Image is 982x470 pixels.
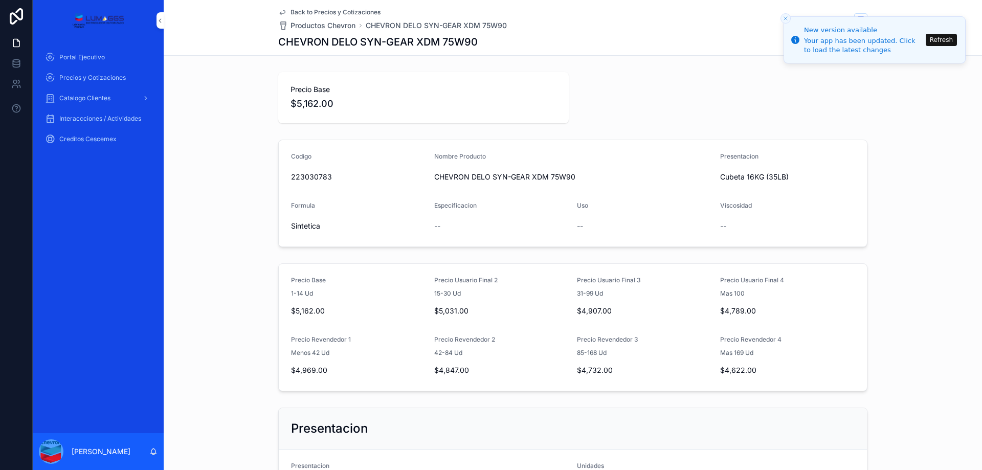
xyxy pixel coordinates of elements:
span: Portal Ejecutivo [59,53,105,61]
div: Your app has been updated. Click to load the latest changes [804,36,923,55]
span: 1-14 Ud [291,289,313,298]
span: CHEVRON DELO SYN-GEAR XDM 75W90 [434,172,712,182]
img: App logo [72,12,124,29]
span: Precio Revendedor 2 [434,335,495,343]
a: Interaccciones / Actividades [39,109,158,128]
a: Creditos Cescemex [39,130,158,148]
a: Productos Chevron [278,20,355,31]
span: Precios y Cotizaciones [59,74,126,82]
span: $4,969.00 [291,365,426,375]
span: 15-30 Ud [434,289,461,298]
span: Precio Usuario Final 2 [434,276,498,284]
span: $4,789.00 [720,306,855,316]
span: $5,162.00 [291,306,426,316]
span: $4,732.00 [577,365,712,375]
span: 85-168 Ud [577,349,607,357]
span: $4,847.00 [434,365,569,375]
span: Presentacion [291,462,329,469]
span: -- [577,221,583,231]
span: Precio Base [291,276,326,284]
span: Interaccciones / Actividades [59,115,141,123]
span: Precio Revendedor 3 [577,335,638,343]
span: Creditos Cescemex [59,135,117,143]
span: $4,622.00 [720,365,855,375]
h2: Presentacion [291,420,368,437]
span: Precio Revendedor 4 [720,335,782,343]
span: Formula [291,202,315,209]
span: Mas 100 [720,289,745,298]
span: Nombre Producto [434,152,486,160]
span: Mas 169 Ud [720,349,753,357]
span: -- [434,221,440,231]
span: 42-84 Ud [434,349,462,357]
span: $5,162.00 [291,97,556,111]
a: CHEVRON DELO SYN-GEAR XDM 75W90 [366,20,507,31]
span: Back to Precios y Cotizaciones [291,8,381,16]
span: Especificacion [434,202,477,209]
span: Viscosidad [720,202,752,209]
span: $4,907.00 [577,306,712,316]
div: scrollable content [33,41,164,162]
span: 31-99 Ud [577,289,603,298]
span: Presentacion [720,152,758,160]
span: Precio Usuario Final 3 [577,276,641,284]
span: Sintetica [291,221,426,231]
a: Portal Ejecutivo [39,48,158,66]
span: Cubeta 16KG (35LB) [720,172,789,182]
span: Precio Base [291,84,556,95]
a: Back to Precios y Cotizaciones [278,8,381,16]
a: Catalogo Clientes [39,89,158,107]
span: Uso [577,202,588,209]
span: -- [720,221,726,231]
span: Codigo [291,152,311,160]
button: Close toast [780,13,791,24]
span: 223030783 [291,172,426,182]
span: Unidades [577,462,604,469]
p: [PERSON_NAME] [72,446,130,457]
span: Precio Usuario Final 4 [720,276,784,284]
div: New version available [804,25,923,35]
h1: CHEVRON DELO SYN-GEAR XDM 75W90 [278,35,478,49]
span: $5,031.00 [434,306,569,316]
span: Catalogo Clientes [59,94,110,102]
span: Productos Chevron [291,20,355,31]
button: Refresh [926,34,957,46]
span: Precio Revendedor 1 [291,335,351,343]
span: Menos 42 Ud [291,349,329,357]
a: Precios y Cotizaciones [39,69,158,87]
